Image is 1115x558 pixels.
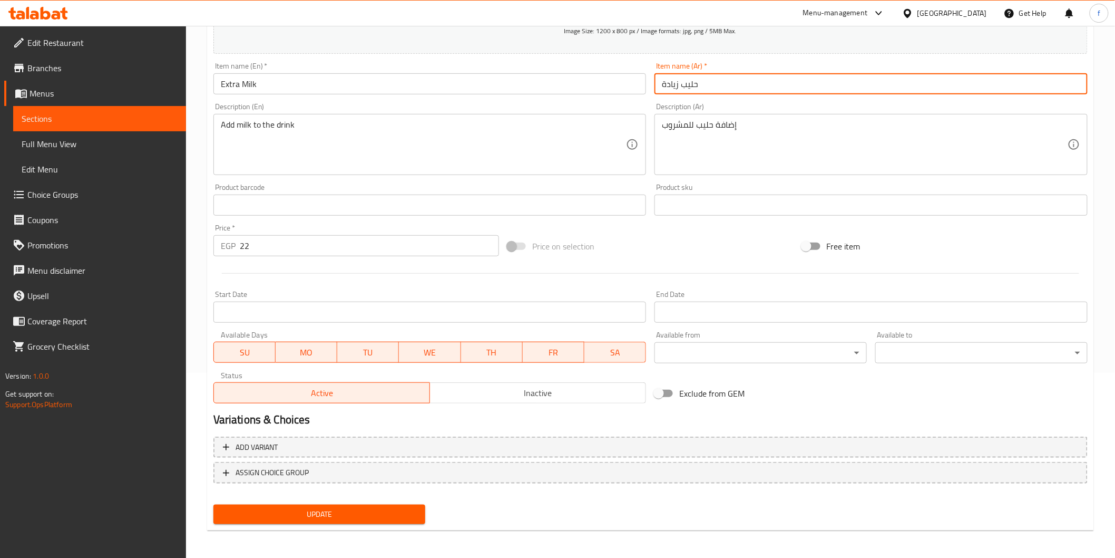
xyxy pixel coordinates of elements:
[221,120,627,170] textarea: Add milk to the drink
[827,240,860,253] span: Free item
[679,387,745,400] span: Exclude from GEM
[27,290,178,302] span: Upsell
[803,7,868,20] div: Menu-management
[5,387,54,401] span: Get support on:
[27,264,178,277] span: Menu disclaimer
[399,342,461,363] button: WE
[654,342,867,363] div: ​
[236,441,278,454] span: Add variant
[917,7,987,19] div: [GEOGRAPHIC_DATA]
[654,195,1088,216] input: Please enter product sku
[4,55,186,81] a: Branches
[218,386,426,401] span: Active
[4,182,186,207] a: Choice Groups
[213,195,647,216] input: Please enter product barcode
[22,138,178,150] span: Full Menu View
[4,283,186,309] a: Upsell
[4,207,186,233] a: Coupons
[1098,7,1100,19] span: f
[27,36,178,49] span: Edit Restaurant
[33,369,49,383] span: 1.0.0
[240,235,499,256] input: Please enter price
[875,342,1088,363] div: ​
[30,87,178,100] span: Menus
[218,345,271,360] span: SU
[27,239,178,252] span: Promotions
[22,112,178,125] span: Sections
[4,81,186,106] a: Menus
[27,340,178,353] span: Grocery Checklist
[4,30,186,55] a: Edit Restaurant
[222,508,417,521] span: Update
[584,342,646,363] button: SA
[213,437,1088,458] button: Add variant
[27,188,178,201] span: Choice Groups
[13,131,186,157] a: Full Menu View
[4,258,186,283] a: Menu disclaimer
[213,382,430,403] button: Active
[213,505,426,524] button: Update
[4,309,186,334] a: Coverage Report
[4,334,186,359] a: Grocery Checklist
[662,120,1068,170] textarea: إضافة حليب للمشروب
[5,398,72,411] a: Support.OpsPlatform
[532,240,594,253] span: Price on selection
[589,345,642,360] span: SA
[236,466,309,479] span: ASSIGN CHOICE GROUP
[213,462,1088,484] button: ASSIGN CHOICE GROUP
[27,62,178,74] span: Branches
[27,214,178,226] span: Coupons
[13,106,186,131] a: Sections
[13,157,186,182] a: Edit Menu
[461,342,523,363] button: TH
[213,342,276,363] button: SU
[465,345,519,360] span: TH
[221,239,236,252] p: EGP
[4,233,186,258] a: Promotions
[27,315,178,328] span: Coverage Report
[213,73,647,94] input: Enter name En
[654,73,1088,94] input: Enter name Ar
[22,163,178,176] span: Edit Menu
[403,345,456,360] span: WE
[280,345,333,360] span: MO
[276,342,337,363] button: MO
[429,382,646,403] button: Inactive
[527,345,580,360] span: FR
[341,345,395,360] span: TU
[5,369,31,383] span: Version:
[337,342,399,363] button: TU
[434,386,642,401] span: Inactive
[523,342,584,363] button: FR
[564,25,737,37] span: Image Size: 1200 x 800 px / Image formats: jpg, png / 5MB Max.
[213,412,1088,428] h2: Variations & Choices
